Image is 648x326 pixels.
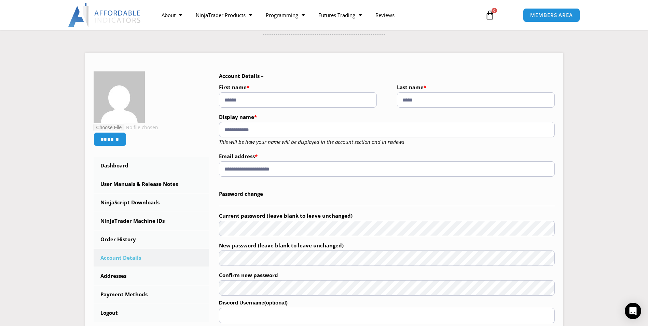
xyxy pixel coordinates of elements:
b: Account Details – [219,72,264,79]
legend: Password change [219,182,555,206]
img: LogoAI | Affordable Indicators – NinjaTrader [68,3,141,27]
a: NinjaTrader Products [189,7,259,23]
label: Email address [219,151,555,161]
label: Confirm new password [219,270,555,280]
label: Discord Username [219,298,555,308]
span: MEMBERS AREA [530,13,573,18]
span: (optional) [264,300,288,305]
span: 0 [492,8,497,13]
a: Account Details [94,249,209,267]
a: Order History [94,231,209,248]
a: Reviews [369,7,401,23]
a: Dashboard [94,157,209,175]
a: MEMBERS AREA [523,8,580,22]
a: About [155,7,189,23]
div: Open Intercom Messenger [625,303,641,319]
em: This will be how your name will be displayed in the account section and in reviews [219,138,404,145]
img: 2bb4cb17f1261973f171b9114ee2b7129d465fb480375f69906185e7ac74eb45 [94,71,145,123]
a: Addresses [94,267,209,285]
a: Payment Methods [94,286,209,303]
a: 0 [475,5,505,25]
label: Last name [397,82,555,92]
a: Programming [259,7,312,23]
label: Display name [219,112,555,122]
label: First name [219,82,377,92]
a: Logout [94,304,209,322]
nav: Account pages [94,157,209,322]
a: NinjaTrader Machine IDs [94,212,209,230]
label: Current password (leave blank to leave unchanged) [219,210,555,221]
a: User Manuals & Release Notes [94,175,209,193]
label: New password (leave blank to leave unchanged) [219,240,555,250]
a: Futures Trading [312,7,369,23]
nav: Menu [155,7,477,23]
a: NinjaScript Downloads [94,194,209,212]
